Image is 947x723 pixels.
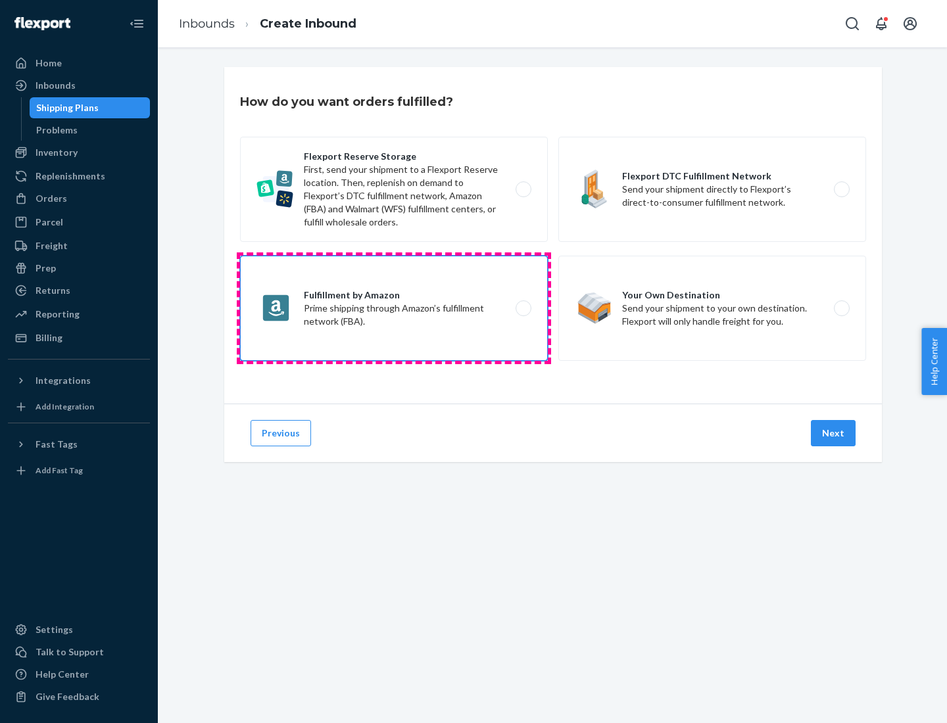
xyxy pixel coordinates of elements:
[240,93,453,110] h3: How do you want orders fulfilled?
[8,142,150,163] a: Inventory
[36,262,56,275] div: Prep
[8,235,150,256] a: Freight
[260,16,356,31] a: Create Inbound
[8,664,150,685] a: Help Center
[8,53,150,74] a: Home
[36,101,99,114] div: Shipping Plans
[8,460,150,481] a: Add Fast Tag
[124,11,150,37] button: Close Navigation
[8,258,150,279] a: Prep
[8,212,150,233] a: Parcel
[811,420,856,446] button: Next
[8,370,150,391] button: Integrations
[8,327,150,348] a: Billing
[8,188,150,209] a: Orders
[14,17,70,30] img: Flexport logo
[8,280,150,301] a: Returns
[921,328,947,395] button: Help Center
[251,420,311,446] button: Previous
[36,79,76,92] div: Inbounds
[36,645,104,659] div: Talk to Support
[8,686,150,707] button: Give Feedback
[8,396,150,417] a: Add Integration
[8,641,150,663] a: Talk to Support
[179,16,235,31] a: Inbounds
[839,11,865,37] button: Open Search Box
[8,619,150,640] a: Settings
[8,166,150,187] a: Replenishments
[30,97,151,118] a: Shipping Plans
[30,120,151,141] a: Problems
[36,170,105,183] div: Replenishments
[8,75,150,96] a: Inbounds
[36,401,94,412] div: Add Integration
[36,284,70,297] div: Returns
[868,11,894,37] button: Open notifications
[8,434,150,455] button: Fast Tags
[36,623,73,636] div: Settings
[36,192,67,205] div: Orders
[36,239,68,252] div: Freight
[36,465,83,476] div: Add Fast Tag
[36,331,62,344] div: Billing
[36,308,80,321] div: Reporting
[36,374,91,387] div: Integrations
[897,11,923,37] button: Open account menu
[36,124,78,137] div: Problems
[36,438,78,451] div: Fast Tags
[168,5,367,43] ol: breadcrumbs
[8,304,150,325] a: Reporting
[36,57,62,70] div: Home
[36,216,63,229] div: Parcel
[36,690,99,703] div: Give Feedback
[36,668,89,681] div: Help Center
[36,146,78,159] div: Inventory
